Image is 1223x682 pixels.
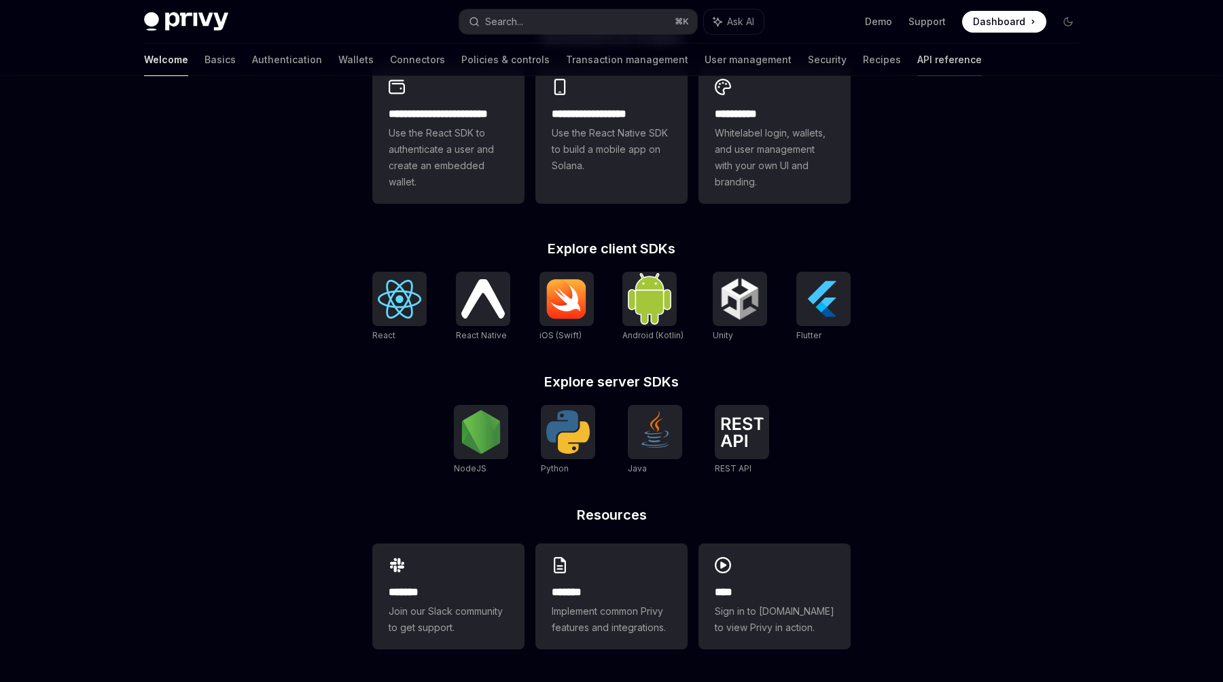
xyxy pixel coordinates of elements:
span: React Native [456,330,507,340]
a: PythonPython [541,405,595,475]
a: ReactReact [372,272,427,342]
span: Flutter [796,330,821,340]
a: Connectors [390,43,445,76]
img: React Native [461,279,505,318]
a: JavaJava [628,405,682,475]
a: Dashboard [962,11,1046,33]
img: React [378,280,421,319]
span: Java [628,463,647,473]
a: Authentication [252,43,322,76]
span: Use the React SDK to authenticate a user and create an embedded wallet. [389,125,508,190]
h2: Explore server SDKs [372,375,851,389]
span: Unity [713,330,733,340]
img: Python [546,410,590,454]
a: Transaction management [566,43,688,76]
a: NodeJSNodeJS [454,405,508,475]
a: Support [908,15,946,29]
span: ⌘ K [675,16,689,27]
img: iOS (Swift) [545,279,588,319]
a: iOS (Swift)iOS (Swift) [539,272,594,342]
a: Recipes [863,43,901,76]
a: API reference [917,43,982,76]
span: NodeJS [454,463,486,473]
span: Use the React Native SDK to build a mobile app on Solana. [552,125,671,174]
a: FlutterFlutter [796,272,851,342]
a: **** **** **** ***Use the React Native SDK to build a mobile app on Solana. [535,65,688,204]
span: Ask AI [727,15,754,29]
span: REST API [715,463,751,473]
a: Security [808,43,847,76]
a: React NativeReact Native [456,272,510,342]
a: Policies & controls [461,43,550,76]
a: User management [705,43,792,76]
img: Java [633,410,677,454]
a: Demo [865,15,892,29]
a: UnityUnity [713,272,767,342]
span: Join our Slack community to get support. [389,603,508,636]
span: Python [541,463,569,473]
span: Whitelabel login, wallets, and user management with your own UI and branding. [715,125,834,190]
span: Android (Kotlin) [622,330,684,340]
img: Flutter [802,277,845,321]
img: dark logo [144,12,228,31]
button: Search...⌘K [459,10,697,34]
a: **** *****Whitelabel login, wallets, and user management with your own UI and branding. [698,65,851,204]
img: REST API [720,417,764,447]
a: ****Sign in to [DOMAIN_NAME] to view Privy in action. [698,543,851,649]
h2: Explore client SDKs [372,242,851,255]
a: Android (Kotlin)Android (Kotlin) [622,272,684,342]
h2: Resources [372,508,851,522]
img: NodeJS [459,410,503,454]
button: Ask AI [704,10,764,34]
span: Dashboard [973,15,1025,29]
span: React [372,330,395,340]
span: iOS (Swift) [539,330,582,340]
a: REST APIREST API [715,405,769,475]
div: Search... [485,14,523,30]
img: Unity [718,277,762,321]
button: Toggle dark mode [1057,11,1079,33]
a: Basics [205,43,236,76]
span: Sign in to [DOMAIN_NAME] to view Privy in action. [715,603,834,636]
a: **** **Join our Slack community to get support. [372,543,525,649]
span: Implement common Privy features and integrations. [552,603,671,636]
img: Android (Kotlin) [628,273,671,324]
a: **** **Implement common Privy features and integrations. [535,543,688,649]
a: Wallets [338,43,374,76]
a: Welcome [144,43,188,76]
